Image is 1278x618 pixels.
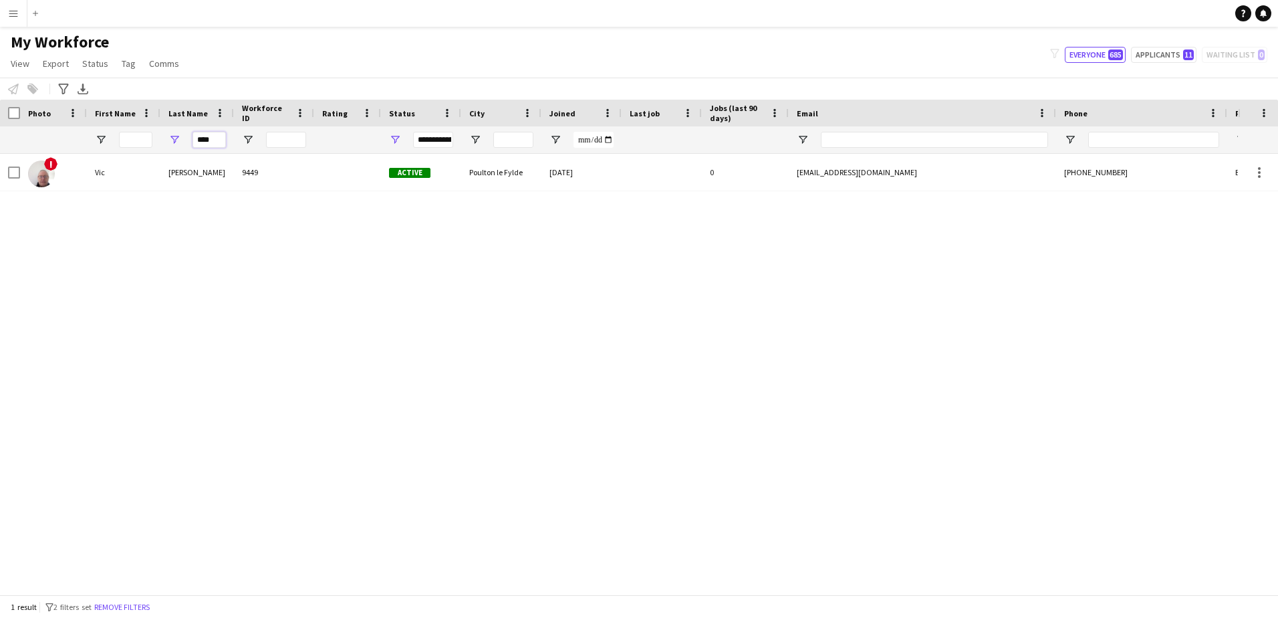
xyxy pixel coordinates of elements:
app-action-btn: Advanced filters [55,81,72,97]
span: Status [82,58,108,70]
span: Active [389,168,430,178]
span: View [11,58,29,70]
span: ! [44,157,57,171]
div: Poulton le Fylde [461,154,541,191]
a: Tag [116,55,141,72]
span: City [469,108,485,118]
button: Open Filter Menu [389,134,401,146]
span: First Name [95,108,136,118]
span: Jobs (last 90 days) [710,103,765,123]
button: Open Filter Menu [549,134,561,146]
span: Last job [630,108,660,118]
span: Joined [549,108,576,118]
button: Everyone685 [1065,47,1126,63]
button: Open Filter Menu [797,134,809,146]
span: Tag [122,58,136,70]
input: First Name Filter Input [119,132,152,148]
button: Open Filter Menu [469,134,481,146]
span: Profile [1235,108,1262,118]
div: [DATE] [541,154,622,191]
span: 11 [1183,49,1194,60]
input: Joined Filter Input [573,132,614,148]
span: 685 [1108,49,1123,60]
span: Rating [322,108,348,118]
span: Status [389,108,415,118]
span: 2 filters set [53,602,92,612]
input: Workforce ID Filter Input [266,132,306,148]
a: Export [37,55,74,72]
input: City Filter Input [493,132,533,148]
button: Open Filter Menu [1064,134,1076,146]
span: My Workforce [11,32,109,52]
div: Vic [87,154,160,191]
div: [EMAIL_ADDRESS][DOMAIN_NAME] [789,154,1056,191]
a: View [5,55,35,72]
div: 0 [702,154,789,191]
span: Photo [28,108,51,118]
app-action-btn: Export XLSX [75,81,91,97]
a: Comms [144,55,184,72]
button: Open Filter Menu [1235,134,1247,146]
span: Email [797,108,818,118]
input: Last Name Filter Input [193,132,226,148]
a: Status [77,55,114,72]
span: Last Name [168,108,208,118]
button: Applicants11 [1131,47,1196,63]
span: Export [43,58,69,70]
img: Vic Shields [28,161,55,187]
button: Open Filter Menu [168,134,180,146]
button: Open Filter Menu [95,134,107,146]
span: Workforce ID [242,103,290,123]
button: Open Filter Menu [242,134,254,146]
div: [PERSON_NAME] [160,154,234,191]
input: Phone Filter Input [1088,132,1219,148]
span: Comms [149,58,179,70]
input: Email Filter Input [821,132,1048,148]
div: [PHONE_NUMBER] [1056,154,1227,191]
div: 9449 [234,154,314,191]
button: Remove filters [92,600,152,615]
span: Phone [1064,108,1088,118]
